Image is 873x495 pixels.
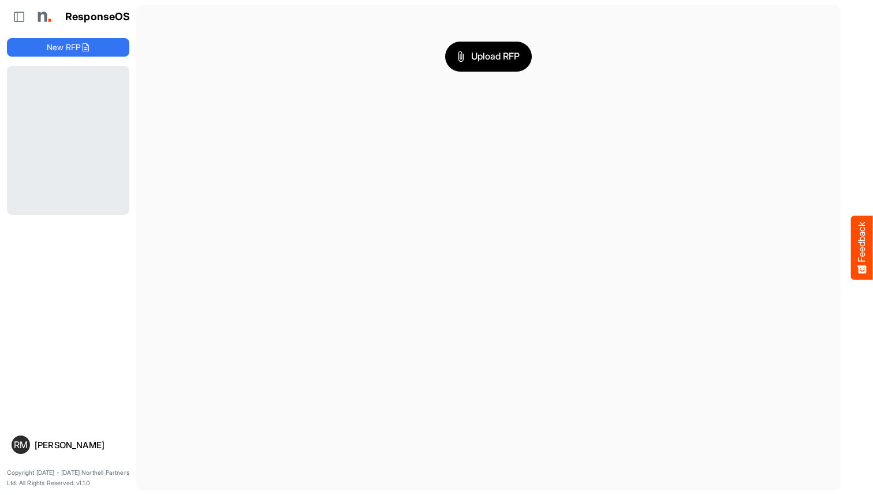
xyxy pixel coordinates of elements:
span: Upload RFP [457,49,520,64]
button: New RFP [7,38,129,57]
div: [PERSON_NAME] [35,441,125,449]
button: Feedback [851,215,873,280]
button: Upload RFP [445,42,532,72]
span: RM [14,440,28,449]
img: Northell [32,5,55,28]
p: Copyright [DATE] - [DATE] Northell Partners Ltd. All Rights Reserved. v1.1.0 [7,468,129,488]
div: Loading... [7,66,129,214]
h1: ResponseOS [65,11,130,23]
